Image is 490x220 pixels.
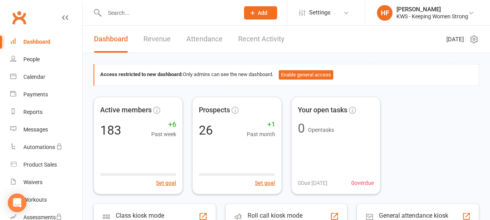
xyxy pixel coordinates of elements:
[10,86,82,103] a: Payments
[23,144,55,150] div: Automations
[23,91,48,98] div: Payments
[10,33,82,51] a: Dashboard
[23,109,42,115] div: Reports
[151,119,176,130] span: +6
[156,179,176,187] button: Set goal
[446,35,464,44] span: [DATE]
[23,179,42,185] div: Waivers
[151,130,176,138] span: Past week
[247,130,275,138] span: Past month
[116,212,164,219] div: Class kiosk mode
[10,103,82,121] a: Reports
[10,68,82,86] a: Calendar
[10,51,82,68] a: People
[100,71,183,77] strong: Access restricted to new dashboard:
[396,13,468,20] div: KWS - Keeping Women Strong
[143,26,171,53] a: Revenue
[298,105,347,116] span: Your open tasks
[308,127,334,133] span: Open tasks
[23,197,47,203] div: Workouts
[255,179,275,187] button: Set goal
[248,212,304,219] div: Roll call kiosk mode
[23,161,57,168] div: Product Sales
[247,119,275,130] span: +1
[8,193,27,212] div: Open Intercom Messenger
[9,8,29,27] a: Clubworx
[298,122,305,135] div: 0
[238,26,285,53] a: Recent Activity
[309,4,331,21] span: Settings
[10,191,82,209] a: Workouts
[10,138,82,156] a: Automations
[298,179,327,187] span: 0 Due [DATE]
[102,7,234,18] input: Search...
[23,56,40,62] div: People
[199,105,230,116] span: Prospects
[23,74,45,80] div: Calendar
[94,26,128,53] a: Dashboard
[23,126,48,133] div: Messages
[258,10,267,16] span: Add
[10,121,82,138] a: Messages
[100,70,473,80] div: Only admins can see the new dashboard.
[279,70,333,80] button: Enable general access
[23,39,50,45] div: Dashboard
[100,105,152,116] span: Active members
[100,124,121,137] div: 183
[199,124,213,137] div: 26
[186,26,223,53] a: Attendance
[244,6,277,20] button: Add
[351,179,374,187] span: 0 overdue
[377,5,393,21] div: HF
[10,156,82,174] a: Product Sales
[396,6,468,13] div: [PERSON_NAME]
[10,174,82,191] a: Waivers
